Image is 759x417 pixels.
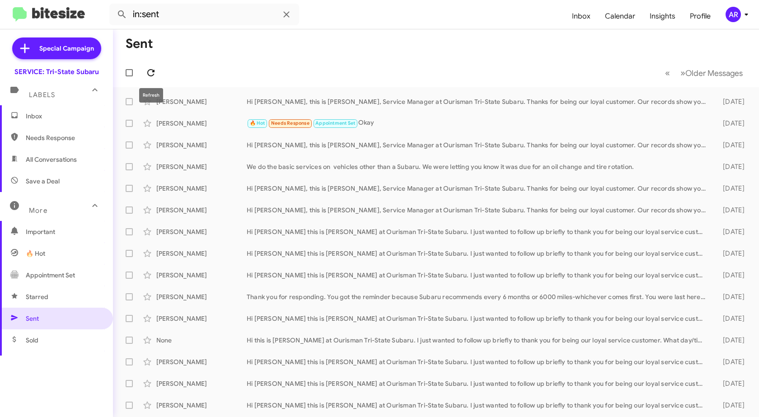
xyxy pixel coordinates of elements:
span: Important [26,227,103,236]
div: Hi [PERSON_NAME] this is [PERSON_NAME] at Ourisman Tri-State Subaru. I just wanted to follow up b... [247,271,710,280]
div: [DATE] [710,141,752,150]
div: AR [726,7,741,22]
span: Save a Deal [26,177,60,186]
span: Appointment Set [26,271,75,280]
span: Special Campaign [39,44,94,53]
div: [DATE] [710,292,752,301]
div: [PERSON_NAME] [156,357,247,366]
span: All Conversations [26,155,77,164]
button: Previous [660,64,675,82]
div: [DATE] [710,162,752,171]
div: [PERSON_NAME] [156,401,247,410]
div: [PERSON_NAME] [156,141,247,150]
div: Hi [PERSON_NAME] this is [PERSON_NAME] at Ourisman Tri-State Subaru. I just wanted to follow up b... [247,314,710,323]
span: Labels [29,91,55,99]
div: Hi [PERSON_NAME], this is [PERSON_NAME], Service Manager at Ourisman Tri-State Subaru. Thanks for... [247,97,710,106]
div: [PERSON_NAME] [156,249,247,258]
div: [PERSON_NAME] [156,206,247,215]
div: Thank you for responding. You got the reminder because Subaru recommends every 6 months or 6000 m... [247,292,710,301]
div: [PERSON_NAME] [156,97,247,106]
div: Hi [PERSON_NAME] this is [PERSON_NAME] at Ourisman Tri-State Subaru. I just wanted to follow up b... [247,357,710,366]
div: We do the basic services on vehicles other than a Subaru. We were letting you know it was due for... [247,162,710,171]
span: Older Messages [685,68,743,78]
span: Appointment Set [315,120,355,126]
button: Next [675,64,748,82]
div: [PERSON_NAME] [156,314,247,323]
div: [DATE] [710,401,752,410]
a: Insights [642,3,683,29]
div: None [156,336,247,345]
button: AR [718,7,749,22]
a: Inbox [565,3,598,29]
div: [DATE] [710,206,752,215]
div: [PERSON_NAME] [156,271,247,280]
div: Hi this is [PERSON_NAME] at Ourisman Tri-State Subaru. I just wanted to follow up briefly to than... [247,336,710,345]
span: Sold [26,336,38,345]
div: Okay [247,118,710,128]
div: [DATE] [710,249,752,258]
h1: Sent [126,37,153,51]
div: [PERSON_NAME] [156,379,247,388]
div: Hi [PERSON_NAME], this is [PERSON_NAME], Service Manager at Ourisman Tri-State Subaru. Thanks for... [247,141,710,150]
div: SERVICE: Tri-State Subaru [14,67,99,76]
div: [DATE] [710,119,752,128]
div: [PERSON_NAME] [156,184,247,193]
div: Hi [PERSON_NAME], this is [PERSON_NAME], Service Manager at Ourisman Tri-State Subaru. Thanks for... [247,206,710,215]
nav: Page navigation example [660,64,748,82]
div: Hi [PERSON_NAME] this is [PERSON_NAME] at Ourisman Tri-State Subaru. I just wanted to follow up b... [247,379,710,388]
span: 🔥 Hot [250,120,265,126]
span: Sent [26,314,39,323]
div: [PERSON_NAME] [156,227,247,236]
div: Refresh [139,88,163,103]
div: [PERSON_NAME] [156,292,247,301]
div: Hi [PERSON_NAME] this is [PERSON_NAME] at Ourisman Tri-State Subaru. I just wanted to follow up b... [247,227,710,236]
a: Special Campaign [12,37,101,59]
div: [DATE] [710,184,752,193]
span: Inbox [26,112,103,121]
a: Profile [683,3,718,29]
div: [DATE] [710,357,752,366]
div: Hi [PERSON_NAME] this is [PERSON_NAME] at Ourisman Tri-State Subaru. I just wanted to follow up b... [247,401,710,410]
span: Needs Response [26,133,103,142]
div: [DATE] [710,271,752,280]
a: Calendar [598,3,642,29]
div: [PERSON_NAME] [156,162,247,171]
span: More [29,206,47,215]
div: [DATE] [710,97,752,106]
span: » [680,67,685,79]
div: [DATE] [710,379,752,388]
span: 🔥 Hot [26,249,45,258]
div: Hi [PERSON_NAME], this is [PERSON_NAME], Service Manager at Ourisman Tri-State Subaru. Thanks for... [247,184,710,193]
div: [DATE] [710,336,752,345]
div: [PERSON_NAME] [156,119,247,128]
span: Needs Response [271,120,309,126]
div: Hi [PERSON_NAME] this is [PERSON_NAME] at Ourisman Tri-State Subaru. I just wanted to follow up b... [247,249,710,258]
div: [DATE] [710,227,752,236]
span: « [665,67,670,79]
span: Starred [26,292,48,301]
input: Search [109,4,299,25]
div: [DATE] [710,314,752,323]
